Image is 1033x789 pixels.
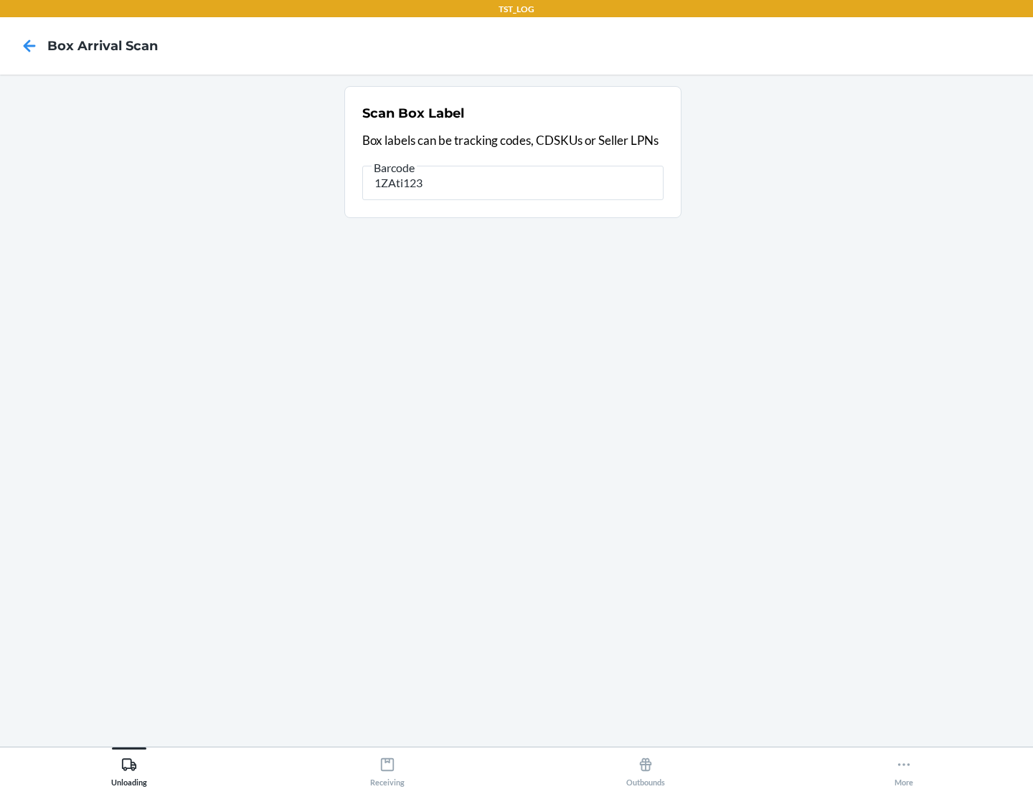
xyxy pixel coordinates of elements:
[47,37,158,55] h4: Box Arrival Scan
[626,751,665,787] div: Outbounds
[362,131,664,150] p: Box labels can be tracking codes, CDSKUs or Seller LPNs
[111,751,147,787] div: Unloading
[362,166,664,200] input: Barcode
[372,161,417,175] span: Barcode
[499,3,534,16] p: TST_LOG
[895,751,913,787] div: More
[775,747,1033,787] button: More
[258,747,516,787] button: Receiving
[362,104,464,123] h2: Scan Box Label
[370,751,405,787] div: Receiving
[516,747,775,787] button: Outbounds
